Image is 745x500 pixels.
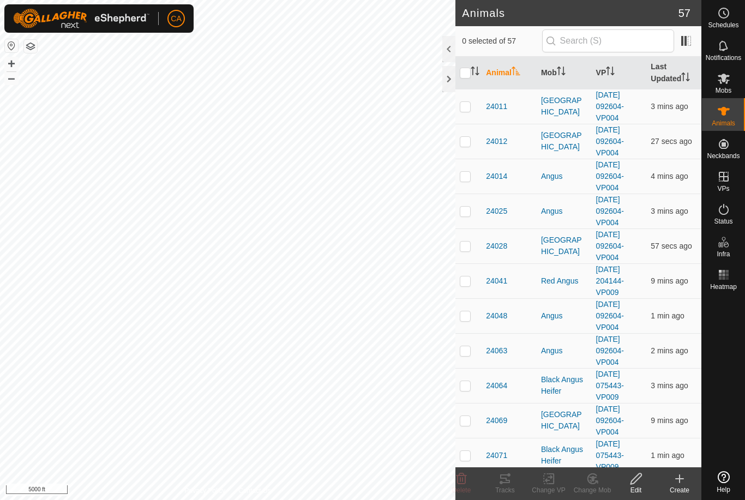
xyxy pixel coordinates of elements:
span: VPs [717,185,729,192]
div: [GEOGRAPHIC_DATA] [541,95,587,118]
span: 24025 [486,206,507,217]
span: Animals [712,120,735,126]
img: Gallagher Logo [13,9,149,28]
div: Black Angus Heifer [541,374,587,397]
input: Search (S) [542,29,674,52]
span: 24069 [486,415,507,426]
a: [DATE] 092604-VP004 [596,160,624,192]
div: [GEOGRAPHIC_DATA] [541,234,587,257]
span: Neckbands [707,153,740,159]
button: Map Layers [24,40,37,53]
span: 7 Sep 2025 at 10:42 am [651,311,684,320]
span: Schedules [708,22,738,28]
div: Angus [541,171,587,182]
span: 7 Sep 2025 at 10:33 am [651,416,688,425]
a: [DATE] 092604-VP004 [596,300,624,332]
button: + [5,57,18,70]
div: Angus [541,206,587,217]
span: 24071 [486,450,507,461]
a: [DATE] 092604-VP004 [596,125,624,157]
a: [DATE] 075443-VP009 [596,439,624,471]
th: Animal [482,57,537,89]
a: [DATE] 092604-VP004 [596,405,624,436]
span: CA [171,13,181,25]
span: 24012 [486,136,507,147]
a: [DATE] 204144-VP009 [596,265,624,297]
div: [GEOGRAPHIC_DATA] [541,409,587,432]
span: 7 Sep 2025 at 10:42 am [651,137,692,146]
div: Change VP [527,485,570,495]
h2: Animals [462,7,678,20]
th: Mob [537,57,592,89]
span: Heatmap [710,284,737,290]
span: 24048 [486,310,507,322]
span: 7 Sep 2025 at 10:40 am [651,207,688,215]
span: Notifications [706,55,741,61]
span: 24028 [486,240,507,252]
span: 57 [678,5,690,21]
span: Mobs [716,87,731,94]
a: [DATE] 092604-VP004 [596,195,624,227]
a: [DATE] 092604-VP004 [596,230,624,262]
a: [DATE] 092604-VP004 [596,335,624,366]
a: [DATE] 092604-VP004 [596,91,624,122]
span: 24064 [486,380,507,391]
span: 24041 [486,275,507,287]
span: 24014 [486,171,507,182]
span: 7 Sep 2025 at 10:40 am [651,102,688,111]
div: Edit [614,485,658,495]
div: Create [658,485,701,495]
p-sorticon: Activate to sort [606,68,615,77]
span: Infra [717,251,730,257]
button: Reset Map [5,39,18,52]
span: Delete [452,486,471,494]
span: Help [717,486,730,493]
span: Status [714,218,732,225]
span: 24011 [486,101,507,112]
div: [GEOGRAPHIC_DATA] [541,130,587,153]
div: Black Angus Heifer [541,444,587,467]
span: 7 Sep 2025 at 10:33 am [651,276,688,285]
div: Angus [541,310,587,322]
a: Contact Us [238,486,271,496]
a: Privacy Policy [185,486,226,496]
div: Tracks [483,485,527,495]
div: Red Angus [541,275,587,287]
button: – [5,71,18,85]
a: Help [702,467,745,497]
p-sorticon: Activate to sort [471,68,479,77]
a: [DATE] 075443-VP009 [596,370,624,401]
div: Change Mob [570,485,614,495]
span: 0 selected of 57 [462,35,542,47]
span: 24063 [486,345,507,357]
p-sorticon: Activate to sort [681,74,690,83]
span: 7 Sep 2025 at 10:40 am [651,346,688,355]
span: 7 Sep 2025 at 10:39 am [651,172,688,180]
p-sorticon: Activate to sort [557,68,566,77]
span: 7 Sep 2025 at 10:39 am [651,381,688,390]
th: VP [592,57,647,89]
div: Angus [541,345,587,357]
th: Last Updated [646,57,701,89]
span: 7 Sep 2025 at 10:42 am [651,242,692,250]
p-sorticon: Activate to sort [512,68,520,77]
span: 7 Sep 2025 at 10:41 am [651,451,684,460]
